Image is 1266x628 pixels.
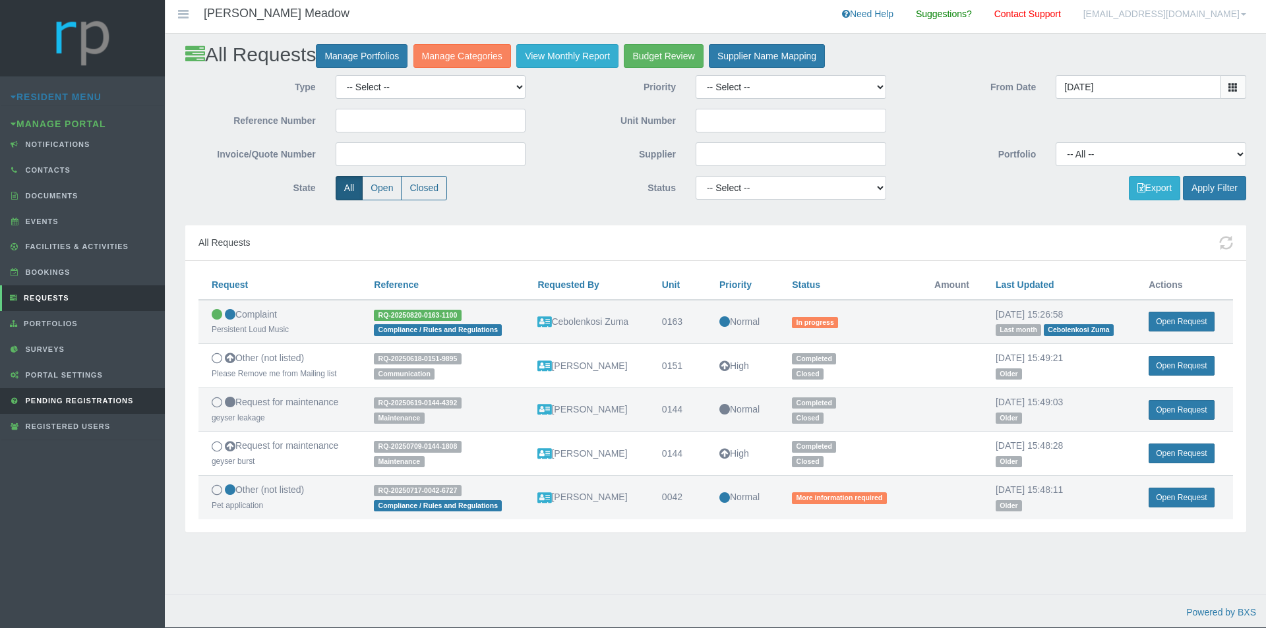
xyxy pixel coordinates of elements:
[649,432,706,476] td: 0144
[524,344,648,388] td: [PERSON_NAME]
[22,140,90,148] span: Notifications
[1149,488,1214,507] a: Open Request
[649,476,706,519] td: 0042
[982,432,1135,476] td: [DATE] 15:48:28
[524,476,648,519] td: [PERSON_NAME]
[896,75,1046,95] label: From Date
[374,397,461,409] span: RQ-20250619-0144-4392
[996,456,1022,467] span: Older
[524,300,648,344] td: Cebolenkosi Zuma
[706,300,779,344] td: Normal
[20,294,69,302] span: Requests
[413,44,511,69] a: Manage Categories
[1149,443,1214,463] a: Open Request
[996,413,1022,424] span: Older
[212,501,263,510] small: Pet application
[336,176,363,200] label: All
[792,413,824,424] span: Closed
[20,320,78,328] span: Portfolios
[374,413,424,424] span: Maintenance
[401,176,447,200] label: Closed
[982,344,1135,388] td: [DATE] 15:49:21
[792,279,820,290] a: Status
[198,432,361,476] td: Request for maintenance
[212,369,337,378] small: Please Remove me from Mailing list
[996,324,1041,335] span: Last month
[706,476,779,519] td: Normal
[982,300,1135,344] td: [DATE] 15:26:58
[624,44,703,69] a: Budget Review
[706,387,779,432] td: Normal
[996,500,1022,511] span: Older
[22,192,78,200] span: Documents
[198,300,361,344] td: Complaint
[934,279,969,290] span: Amount
[792,317,838,328] span: In progress
[1186,607,1256,617] a: Powered by BXS
[22,268,71,276] span: Bookings
[537,279,599,290] a: Requested By
[374,310,461,321] span: RQ-20250820-0163-1100
[22,243,129,250] span: Facilities & Activities
[524,432,648,476] td: [PERSON_NAME]
[185,225,1246,261] div: All Requests
[22,166,71,174] span: Contacts
[792,397,836,409] span: Completed
[175,142,326,162] label: Invoice/Quote Number
[22,397,134,405] span: Pending Registrations
[982,476,1135,519] td: [DATE] 15:48:11
[996,279,1054,290] a: Last Updated
[535,176,686,196] label: Status
[1149,356,1214,376] a: Open Request
[185,43,1246,68] h2: All Requests
[792,353,836,364] span: Completed
[662,279,680,290] a: Unit
[706,432,779,476] td: High
[374,456,424,467] span: Maintenance
[1149,400,1214,420] a: Open Request
[649,387,706,432] td: 0144
[204,7,349,20] h4: [PERSON_NAME] Meadow
[1129,176,1180,200] button: Export
[649,344,706,388] td: 0151
[374,279,419,290] a: Reference
[198,476,361,519] td: Other (not listed)
[706,344,779,388] td: High
[175,75,326,95] label: Type
[1183,176,1246,200] button: Apply Filter
[175,109,326,128] label: Reference Number
[374,353,461,364] span: RQ-20250618-0151-9895
[11,92,102,102] a: Resident Menu
[22,217,59,225] span: Events
[982,387,1135,432] td: [DATE] 15:49:03
[22,422,110,430] span: Registered Users
[535,142,686,162] label: Supplier
[362,176,402,200] label: Open
[316,44,407,69] a: Manage Portfolios
[649,300,706,344] td: 0163
[198,387,361,432] td: Request for maintenance
[792,368,824,380] span: Closed
[524,387,648,432] td: [PERSON_NAME]
[535,75,686,95] label: Priority
[896,142,1046,162] label: Portfolio
[792,456,824,467] span: Closed
[212,413,265,422] small: geyser leakage
[175,176,326,196] label: State
[374,324,502,335] span: Compliance / Rules and Regulations
[535,109,686,128] label: Unit Number
[22,345,65,353] span: Surveys
[1044,324,1114,335] span: Cebolenkosi Zuma
[198,344,361,388] td: Other (not listed)
[11,119,106,129] a: Manage Portal
[709,44,825,69] a: Supplier Name Mapping
[374,368,435,380] span: Communication
[1149,312,1214,331] a: Open Request
[374,441,461,452] span: RQ-20250709-0144-1808
[1149,279,1182,290] span: Actions
[212,457,255,466] small: geyser burst
[996,368,1022,380] span: Older
[374,500,502,511] span: Compliance / Rules and Regulations
[719,279,752,290] a: Priority
[212,279,248,290] a: Request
